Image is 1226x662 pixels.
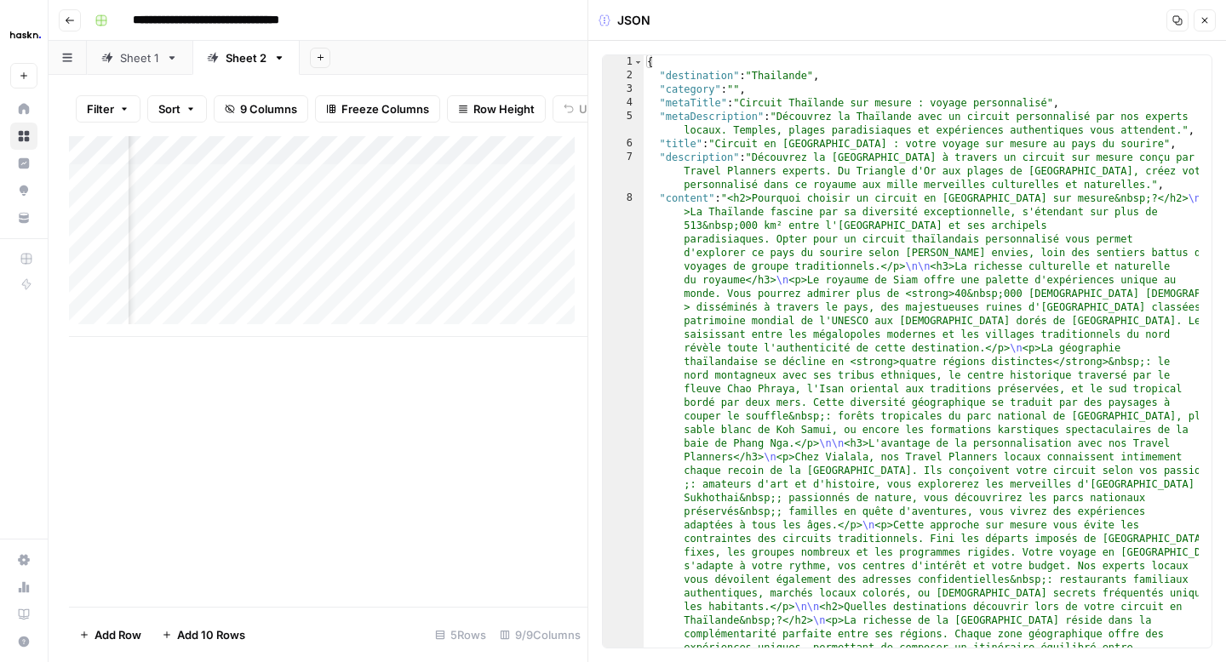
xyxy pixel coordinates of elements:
[447,95,546,123] button: Row Height
[341,100,429,117] span: Freeze Columns
[10,628,37,655] button: Help + Support
[10,14,37,56] button: Workspace: Haskn
[10,177,37,204] a: Opportunities
[120,49,159,66] div: Sheet 1
[158,100,180,117] span: Sort
[599,12,650,29] div: JSON
[76,95,140,123] button: Filter
[240,100,297,117] span: 9 Columns
[10,123,37,150] a: Browse
[10,601,37,628] a: Learning Hub
[10,95,37,123] a: Home
[603,69,644,83] div: 2
[10,546,37,574] a: Settings
[147,95,207,123] button: Sort
[192,41,300,75] a: Sheet 2
[87,100,114,117] span: Filter
[69,621,152,648] button: Add Row
[603,83,644,96] div: 3
[10,150,37,177] a: Insights
[553,95,619,123] button: Undo
[95,626,141,643] span: Add Row
[87,41,192,75] a: Sheet 1
[493,621,587,648] div: 9/9 Columns
[428,621,493,648] div: 5 Rows
[633,55,643,69] span: Toggle code folding, rows 1 through 10
[603,151,644,191] div: 7
[152,621,255,648] button: Add 10 Rows
[226,49,266,66] div: Sheet 2
[10,204,37,231] a: Your Data
[603,137,644,151] div: 6
[603,55,644,69] div: 1
[579,100,608,117] span: Undo
[315,95,440,123] button: Freeze Columns
[10,20,41,50] img: Haskn Logo
[473,100,535,117] span: Row Height
[603,110,644,137] div: 5
[214,95,308,123] button: 9 Columns
[177,626,245,643] span: Add 10 Rows
[603,96,644,110] div: 4
[10,574,37,601] a: Usage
